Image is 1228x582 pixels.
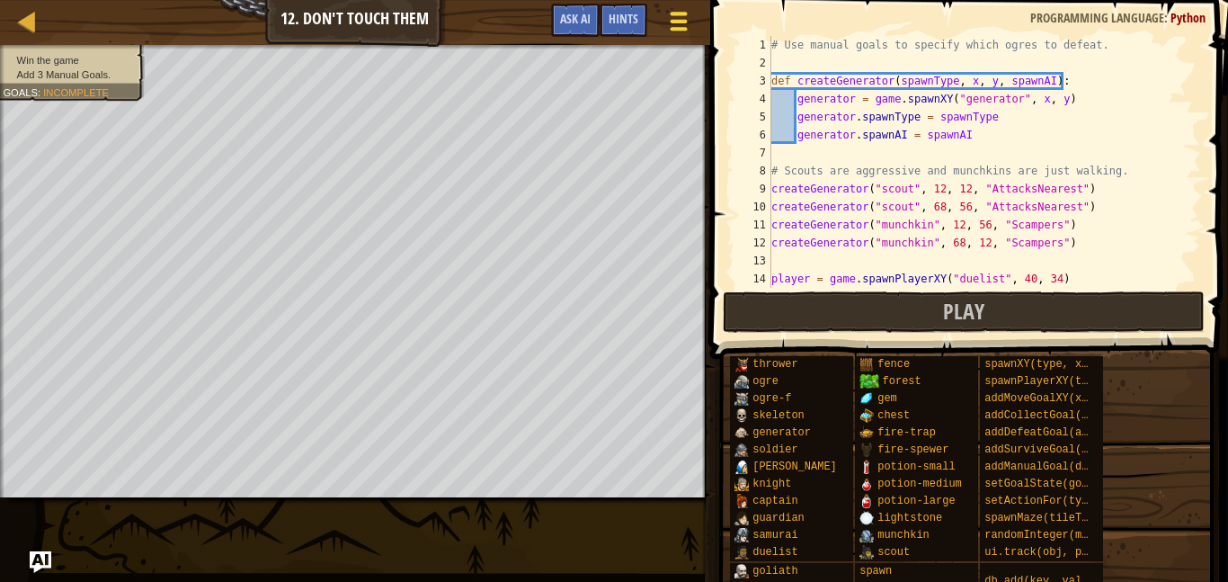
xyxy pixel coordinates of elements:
span: addMoveGoalXY(x, y) [984,392,1108,405]
img: portrait.png [859,443,874,457]
img: portrait.png [734,391,749,406]
span: addSurviveGoal(seconds) [984,443,1134,456]
span: fire-spewer [877,443,948,456]
span: ui.track(obj, prop) [984,546,1108,559]
span: : [38,86,43,98]
span: potion-large [877,495,955,507]
span: Hints [609,10,638,27]
img: portrait.png [859,357,874,372]
span: fire-trap [877,426,936,439]
div: 10 [735,198,771,216]
span: spawnXY(type, x, y) [984,358,1108,371]
span: ogre [752,375,779,388]
span: captain [752,495,797,507]
span: spawn [859,565,892,578]
div: 15 [735,288,771,306]
img: portrait.png [734,374,749,389]
div: 9 [735,180,771,198]
img: portrait.png [859,460,874,474]
div: 11 [735,216,771,234]
img: portrait.png [734,460,749,474]
span: thrower [752,358,797,371]
img: portrait.png [734,443,749,457]
div: 13 [735,252,771,270]
span: goliath [752,565,797,578]
img: portrait.png [734,564,749,578]
span: duelist [752,546,797,559]
img: portrait.png [859,408,874,423]
div: 7 [735,144,771,162]
span: Add 3 Manual Goals. [17,68,111,80]
img: portrait.png [734,494,749,508]
span: soldier [752,443,797,456]
span: Win the game [17,54,79,66]
button: Ask AI [551,4,600,37]
div: 4 [735,90,771,108]
span: generator [752,426,811,439]
span: gem [877,392,897,405]
span: skeleton [752,409,805,422]
img: portrait.png [859,425,874,440]
img: portrait.png [859,477,874,491]
span: Ask AI [560,10,591,27]
span: addManualGoal(description) [984,461,1152,473]
span: setGoalState(goal, success) [984,478,1159,490]
div: 12 [735,234,771,252]
img: portrait.png [734,425,749,440]
img: portrait.png [734,477,749,491]
span: [PERSON_NAME] [752,461,837,473]
img: portrait.png [859,528,874,542]
div: 1 [735,36,771,54]
img: portrait.png [734,511,749,525]
span: : [1164,9,1170,26]
div: 5 [735,108,771,126]
span: knight [752,478,791,490]
img: portrait.png [859,391,874,406]
span: spawnPlayerXY(type, x, y) [984,375,1146,388]
div: 14 [735,270,771,288]
div: 6 [735,126,771,144]
span: forest [883,375,921,388]
span: Goals [3,86,38,98]
span: munchkin [877,529,930,542]
button: Show game menu [654,3,702,47]
span: spawnMaze(tileType, seed) [984,512,1146,524]
span: ogre-f [752,392,791,405]
li: Add 3 Manual Goals. [3,67,134,82]
span: guardian [752,512,805,524]
span: fence [877,358,910,371]
img: portrait.png [734,357,749,372]
span: addDefeatGoal(amount) [984,426,1120,439]
img: trees_1.png [859,374,878,389]
span: Play [943,297,984,326]
img: portrait.png [734,528,749,542]
img: portrait.png [734,408,749,423]
img: portrait.png [734,545,749,560]
li: Win the game [3,53,134,67]
span: potion-medium [877,478,962,490]
div: 2 [735,54,771,72]
span: scout [877,546,910,559]
img: portrait.png [859,545,874,560]
span: potion-small [877,461,955,473]
span: Programming language [1030,9,1164,26]
div: 3 [735,72,771,90]
span: chest [877,409,910,422]
span: samurai [752,529,797,542]
span: Incomplete [43,86,109,98]
div: 8 [735,162,771,180]
span: addCollectGoal(amount) [984,409,1126,422]
span: lightstone [877,512,942,524]
button: Play [723,291,1205,333]
img: portrait.png [859,494,874,508]
button: Ask AI [30,551,51,573]
img: portrait.png [859,511,874,525]
span: setActionFor(type, event, handler) [984,495,1205,507]
span: randomInteger(min, max) [984,529,1134,542]
span: Python [1170,9,1206,26]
